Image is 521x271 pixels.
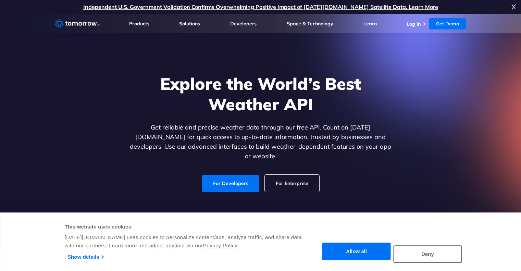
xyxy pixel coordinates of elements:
a: Independent U.S. Government Validation Confirms Overwhelming Positive Impact of [DATE][DOMAIN_NAM... [83,3,438,10]
a: For Enterprise [265,175,319,192]
a: Space & Technology [287,21,333,27]
a: For Developers [202,175,259,192]
a: Privacy Policy [203,243,237,248]
a: Solutions [179,21,200,27]
a: Learn [363,21,377,27]
a: Log In [407,21,421,27]
h1: Explore the World’s Best Weather API [128,73,393,114]
a: Developers [230,21,257,27]
a: Home link [55,19,100,29]
a: Products [129,21,149,27]
button: Allow all [322,243,391,260]
div: [DATE][DOMAIN_NAME] uses cookies to personalize content/ads, analyze traffic, and share data with... [65,233,303,250]
p: Get reliable and precise weather data through our free API. Count on [DATE][DOMAIN_NAME] for quic... [128,123,393,161]
a: Get Demo [429,18,466,29]
button: Deny [394,245,462,263]
a: Show details [67,252,103,262]
div: This website uses cookies [65,223,303,231]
